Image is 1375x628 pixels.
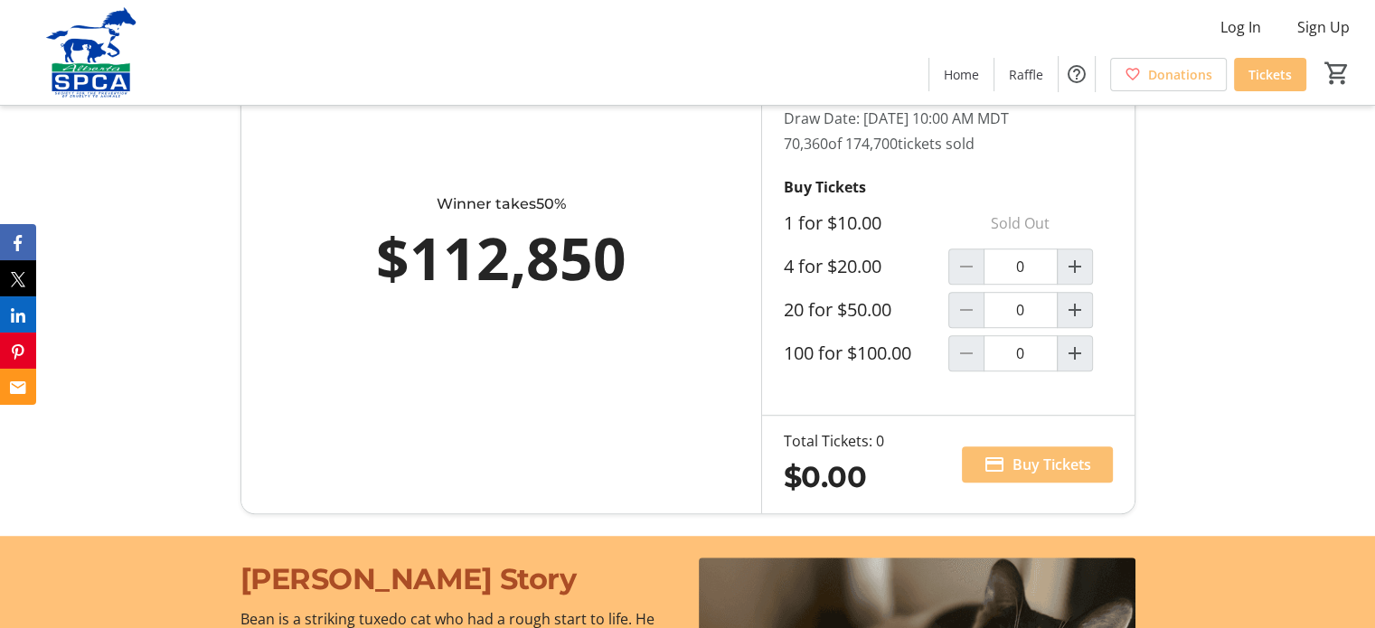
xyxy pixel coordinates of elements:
[536,195,566,212] span: 50%
[784,212,881,234] label: 1 for $10.00
[962,446,1113,483] button: Buy Tickets
[1012,454,1091,475] span: Buy Tickets
[1110,58,1227,91] a: Donations
[1234,58,1306,91] a: Tickets
[994,58,1058,91] a: Raffle
[1220,16,1261,38] span: Log In
[784,299,891,321] label: 20 for $50.00
[1283,13,1364,42] button: Sign Up
[1009,65,1043,84] span: Raffle
[1206,13,1276,42] button: Log In
[240,561,577,596] span: [PERSON_NAME] Story
[784,342,911,364] label: 100 for $100.00
[1321,57,1353,89] button: Cart
[1058,249,1092,284] button: Increment by one
[1058,336,1092,370] button: Increment by one
[1297,16,1350,38] span: Sign Up
[321,215,682,302] div: $112,850
[784,430,884,452] div: Total Tickets: 0
[784,455,884,499] div: $0.00
[1059,56,1095,92] button: Help
[828,134,898,154] span: of 174,700
[929,58,994,91] a: Home
[321,193,682,215] div: Winner takes
[784,256,881,277] label: 4 for $20.00
[948,205,1093,241] p: Sold Out
[784,108,1113,129] p: Draw Date: [DATE] 10:00 AM MDT
[1148,65,1212,84] span: Donations
[944,65,979,84] span: Home
[1248,65,1292,84] span: Tickets
[1058,293,1092,327] button: Increment by one
[784,133,1113,155] p: 70,360 tickets sold
[11,7,172,98] img: Alberta SPCA's Logo
[784,177,866,197] strong: Buy Tickets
